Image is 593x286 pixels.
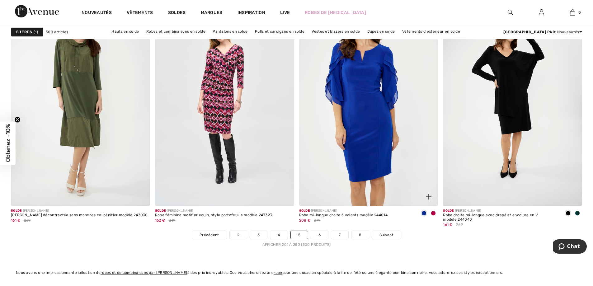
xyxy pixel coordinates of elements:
[399,27,463,35] a: Vêtements d'extérieur en solde
[155,209,272,213] div: [PERSON_NAME]
[155,218,165,223] span: 162 €
[238,10,265,16] span: Inspiration
[200,232,219,238] span: Précédent
[314,218,320,223] span: 379
[311,231,328,239] a: 6
[308,27,363,35] a: Vestes et blazers en solde
[169,218,176,223] span: 249
[299,218,311,223] span: 208 €
[364,27,398,35] a: Jupes en solde
[143,27,209,35] a: Robes et combinaisons en solde
[155,209,166,213] span: Solde
[4,124,12,162] span: Obtenez -10%
[270,231,287,239] a: 4
[250,231,267,239] a: 3
[503,30,555,34] strong: [GEOGRAPHIC_DATA] par
[230,231,247,239] a: 2
[299,213,388,218] div: Robe mi-longue droite à volants modèle 244014
[331,231,348,239] a: 7
[274,270,282,275] a: robe
[553,239,587,255] iframe: Ouvre un widget dans lequel vous pouvez chatter avec l’un de nos agents
[539,9,544,16] img: Mes infos
[305,9,366,16] a: Robes de [MEDICAL_DATA]
[426,194,431,199] img: plus_v2.svg
[108,27,142,35] a: Hauts en solde
[534,9,549,16] a: Se connecter
[192,231,227,239] a: Précédent
[16,270,577,275] div: Nous avons une impressionnante sélection de à des prix incroyables. Que vous cherchiez une pour u...
[14,116,21,123] button: Close teaser
[443,209,558,213] div: [PERSON_NAME]
[419,209,429,219] div: Royal Sapphire 163
[11,231,582,247] nav: Page navigation
[429,209,438,219] div: Rich berry
[280,9,290,16] a: Live
[252,27,308,35] a: Pulls et cardigans en solde
[557,9,588,16] a: 0
[578,10,581,15] span: 0
[201,10,223,16] a: Marques
[155,213,272,218] div: Robe féminine motif arlequin, style portefeuille modèle 243323
[11,213,148,218] div: [PERSON_NAME] décontractée sans manches col bénitier modèle 243030
[443,209,454,213] span: Solde
[101,270,187,275] a: robes et de combinaisons par [PERSON_NAME]
[563,209,573,219] div: Black
[351,231,369,239] a: 8
[82,10,112,16] a: Nouveautés
[456,222,463,227] span: 269
[16,29,32,35] strong: Filtres
[443,213,558,222] div: Robe droite mi-longue avec drapé et encolure en V modèle 244040
[168,10,186,16] a: Soldes
[11,242,582,247] div: Afficher 201 à 250 (500 produits)
[379,232,393,238] span: Suivant
[372,231,401,239] a: Suivant
[508,9,513,16] img: recherche
[299,209,310,213] span: Solde
[11,209,22,213] span: Solde
[15,5,59,17] img: 1ère Avenue
[299,209,388,213] div: [PERSON_NAME]
[291,231,308,239] a: 5
[573,209,582,219] div: Absolute green
[46,29,68,35] span: 500 articles
[34,29,38,35] span: 1
[209,27,251,35] a: Pantalons en solde
[24,218,31,223] span: 269
[570,9,575,16] img: Mon panier
[127,10,153,16] a: Vêtements
[11,209,148,213] div: [PERSON_NAME]
[443,223,453,227] span: 161 €
[503,29,582,35] div: : Nouveautés
[11,218,21,223] span: 161 €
